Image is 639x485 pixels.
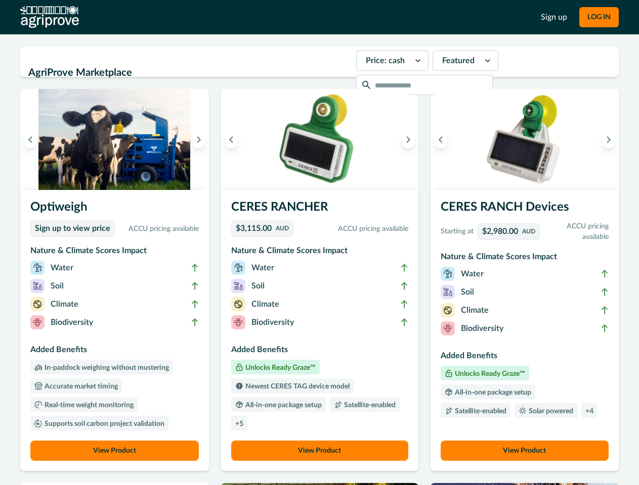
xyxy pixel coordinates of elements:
p: Unlocks Ready Graze™ [243,364,316,371]
button: View Product [30,441,199,461]
h3: CERES RANCHER [231,198,408,220]
button: View Product [231,441,408,461]
img: A screenshot of the Ready Graze application showing a 3D map of animal positions [20,89,209,190]
button: Previous image [225,130,237,149]
p: All-in-one package setup [243,402,322,409]
img: A single CERES RANCHER device [221,89,418,190]
p: ACCU pricing available [544,221,609,243]
p: Water [51,262,73,274]
button: Next image [603,130,615,149]
p: Unlocks Ready Graze™ [453,370,525,377]
h3: CERES RANCH Devices [441,198,609,220]
p: All-in-one package setup [453,389,531,396]
p: Water [251,262,274,274]
p: + 4 [585,408,593,415]
p: + 5 [235,420,243,427]
p: Supports soil carbon project validation [42,420,164,427]
button: Next image [402,130,414,149]
p: Starting at [441,226,474,237]
p: Climate [461,304,489,316]
button: LOG IN [579,7,619,27]
p: AUD [276,225,289,231]
h3: Added Benefits [441,350,609,366]
img: A single CERES RANCH device [431,89,619,190]
p: Soil [461,286,474,298]
p: $2,980.00 [482,227,518,235]
h3: Added Benefits [231,344,408,360]
h3: Nature & Climate Scores Impact [441,251,609,267]
p: Climate [51,298,78,310]
button: Next image [193,130,205,149]
p: Accurate market timing [42,383,118,390]
p: Satellite-enabled [453,408,506,415]
p: Satellite-enabled [342,402,396,409]
img: AgriProve logo [20,6,79,28]
p: AUD [522,228,535,234]
p: Biodiversity [251,316,294,328]
h3: Optiweigh [30,198,199,220]
p: Climate [251,298,279,310]
p: ACCU pricing available [297,224,408,234]
p: Biodiversity [461,322,503,334]
a: Sign up [541,11,567,23]
h3: Added Benefits [30,344,199,360]
p: Solar powered [527,408,573,415]
p: Soil [251,280,265,292]
p: Biodiversity [51,316,93,328]
p: ACCU pricing available [119,224,199,234]
a: Sign up to view price [30,220,115,236]
h2: AgriProve Marketplace [28,63,350,82]
p: $3,115.00 [236,224,272,232]
p: Newest CERES TAG device model [243,383,350,390]
button: Previous image [24,130,36,149]
button: View Product [441,441,609,461]
p: In-paddock weighing without mustering [42,364,169,371]
h3: Nature & Climate Scores Impact [231,245,408,261]
p: Sign up to view price [35,224,110,233]
p: Soil [51,280,64,292]
button: Previous image [435,130,447,149]
p: Water [461,268,484,280]
p: Real-time weight monitoring [42,402,134,409]
h3: Nature & Climate Scores Impact [30,245,199,261]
